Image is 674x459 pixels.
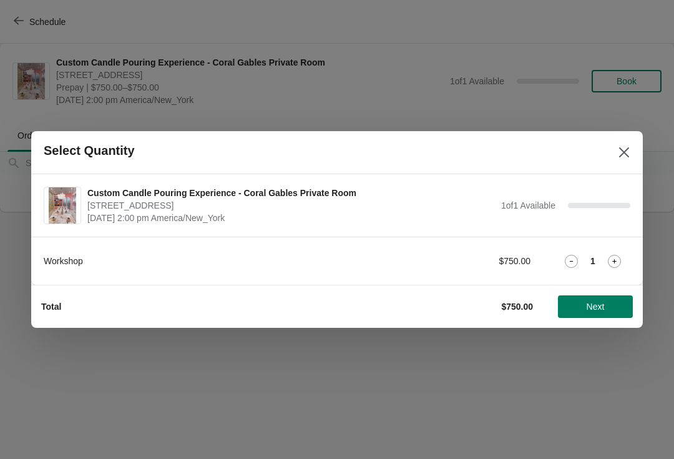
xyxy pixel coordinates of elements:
h2: Select Quantity [44,144,135,158]
span: Next [587,302,605,312]
button: Next [558,295,633,318]
img: Custom Candle Pouring Experience - Coral Gables Private Room | 154 Giralda Avenue, Coral Gables, ... [49,187,76,224]
button: Close [613,141,635,164]
span: [STREET_ADDRESS] [87,199,495,212]
strong: 1 [590,255,595,267]
strong: Total [41,302,61,312]
div: Workshop [44,255,390,267]
div: $750.00 [415,255,530,267]
span: 1 of 1 Available [501,200,555,210]
span: [DATE] 2:00 pm America/New_York [87,212,495,224]
strong: $750.00 [501,302,533,312]
span: Custom Candle Pouring Experience - Coral Gables Private Room [87,187,495,199]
